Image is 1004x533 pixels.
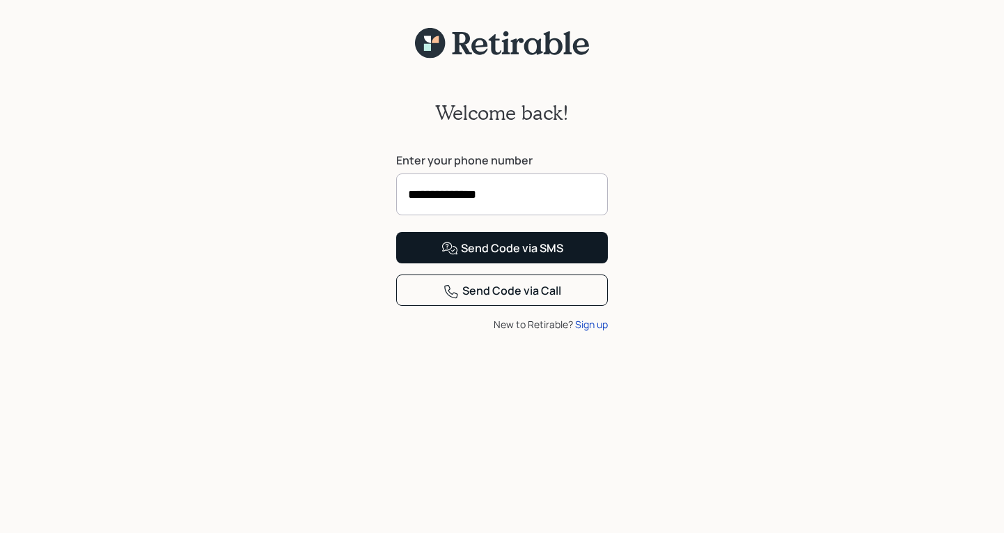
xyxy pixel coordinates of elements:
[396,232,608,263] button: Send Code via SMS
[396,153,608,168] label: Enter your phone number
[396,275,608,306] button: Send Code via Call
[575,317,608,332] div: Sign up
[396,317,608,332] div: New to Retirable?
[441,240,563,257] div: Send Code via SMS
[435,101,569,125] h2: Welcome back!
[443,283,561,300] div: Send Code via Call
